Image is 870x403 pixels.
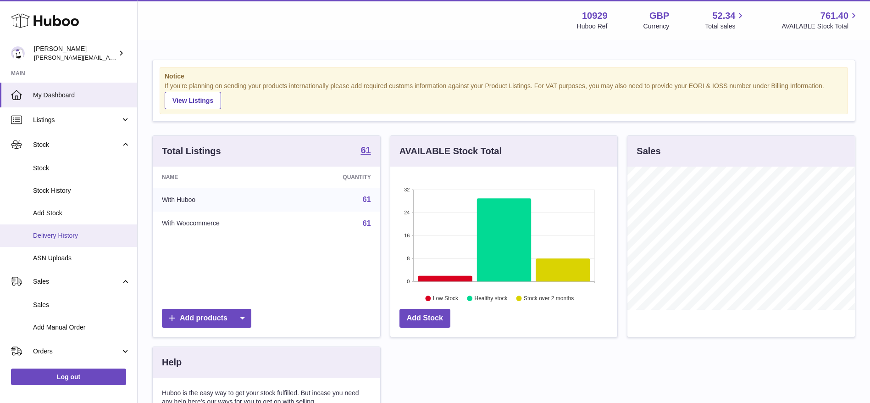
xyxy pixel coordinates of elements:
h3: Total Listings [162,145,221,157]
span: AVAILABLE Stock Total [781,22,859,31]
a: 61 [363,219,371,227]
a: 61 [363,196,371,203]
strong: GBP [649,10,669,22]
text: Healthy stock [474,295,508,302]
span: My Dashboard [33,91,130,100]
a: Add Stock [399,309,450,328]
span: Stock [33,140,121,149]
div: [PERSON_NAME] [34,45,116,62]
div: Huboo Ref [577,22,608,31]
text: 32 [404,187,410,192]
h3: Sales [637,145,660,157]
span: Listings [33,116,121,124]
span: Add Stock [33,209,130,218]
text: Low Stock [433,295,459,302]
span: Add Manual Order [33,323,130,332]
th: Name [153,167,294,188]
h3: Help [162,356,182,369]
span: Stock History [33,186,130,195]
text: 16 [404,233,410,238]
strong: 10929 [582,10,608,22]
text: 0 [407,279,410,284]
h3: AVAILABLE Stock Total [399,145,502,157]
a: Log out [11,369,126,385]
a: 52.34 Total sales [705,10,746,31]
span: Sales [33,301,130,309]
div: Currency [643,22,670,31]
strong: Notice [165,72,843,81]
span: Total sales [705,22,746,31]
span: [PERSON_NAME][EMAIL_ADDRESS][DOMAIN_NAME] [34,54,184,61]
th: Quantity [294,167,380,188]
a: 761.40 AVAILABLE Stock Total [781,10,859,31]
text: 24 [404,210,410,215]
span: Delivery History [33,231,130,240]
a: View Listings [165,92,221,109]
text: 8 [407,256,410,261]
a: 61 [360,146,371,157]
td: With Huboo [153,188,294,212]
a: Add products [162,309,251,328]
span: Stock [33,164,130,173]
strong: 61 [360,146,371,155]
td: With Woocommerce [153,212,294,235]
span: 761.40 [820,10,848,22]
span: Orders [33,347,121,356]
span: 52.34 [712,10,735,22]
div: If you're planning on sending your products internationally please add required customs informati... [165,82,843,109]
img: thomas@otesports.co.uk [11,46,25,60]
span: ASN Uploads [33,254,130,263]
span: Sales [33,277,121,286]
text: Stock over 2 months [524,295,574,302]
